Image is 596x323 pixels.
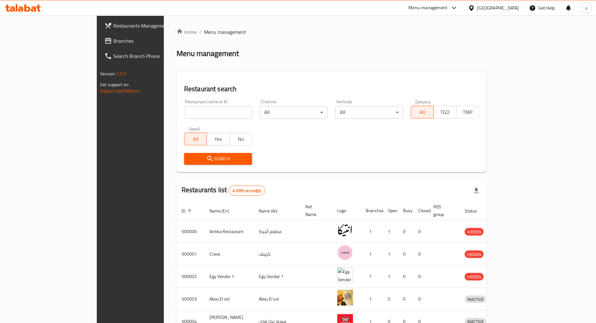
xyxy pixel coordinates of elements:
td: 1 [361,288,383,310]
div: All [260,106,328,119]
span: Menu management [204,28,246,36]
td: 1 [361,243,383,265]
th: Open [383,201,398,220]
li: / [199,28,202,36]
h2: Restaurants list [182,185,265,196]
td: 1 [383,220,398,243]
label: Delivery [415,99,431,104]
td: 0 [413,288,428,310]
th: Branches [361,201,383,220]
span: POS group [433,203,452,218]
td: Egy Vendor 1 [204,265,254,288]
td: مطعم أنتيكا [254,220,300,243]
span: All [187,135,204,144]
span: HIDDEN [465,228,484,236]
nav: breadcrumb [177,28,487,36]
button: All [184,133,207,145]
span: TGO [436,108,454,117]
td: Crave [204,243,254,265]
span: a [585,4,587,11]
img: Antika Restaurant [337,222,353,238]
input: Search for restaurant name or ID.. [184,106,252,119]
span: No [232,135,250,144]
span: Version: [100,70,115,78]
span: All [414,108,431,117]
div: HIDDEN [465,250,484,258]
td: 0 [413,220,428,243]
span: Get support on: [100,80,129,89]
td: Egy Vendor 1 [254,265,300,288]
div: Total records count [229,186,265,196]
img: Abou El sid [337,290,353,306]
h2: Menu management [177,48,239,59]
td: 1 [361,220,383,243]
td: 1 [361,265,383,288]
button: Yes [207,133,229,145]
span: Name (En) [209,207,237,215]
button: No [229,133,252,145]
a: Search Branch Phone [99,48,196,64]
span: 41095 record(s) [229,188,265,194]
span: Search [189,155,247,163]
span: Branches [113,37,191,45]
a: Branches [99,33,196,48]
button: Search [184,153,252,165]
td: 0 [413,265,428,288]
span: Name (Ar) [259,207,286,215]
a: Support.OpsPlatform [100,87,140,95]
div: All [335,106,403,119]
button: TMP [456,106,479,118]
td: 0 [398,288,413,310]
span: Status [465,207,485,215]
label: Upsell [189,126,200,131]
span: INACTIVE [465,296,486,303]
td: 0 [413,243,428,265]
a: Restaurants Management [99,18,196,33]
td: 0 [398,220,413,243]
img: Crave [337,245,353,261]
td: Abou El sid [254,288,300,310]
span: Search Branch Phone [113,52,191,60]
span: HIDDEN [465,273,484,281]
span: 1.0.0 [116,70,126,78]
td: Antika Restaurant [204,220,254,243]
div: Export file [469,183,484,198]
div: [GEOGRAPHIC_DATA] [477,4,519,11]
td: 1 [383,243,398,265]
td: كرييف [254,243,300,265]
span: Restaurants Management [113,22,191,29]
button: All [411,106,434,118]
img: Egy Vendor 1 [337,267,353,283]
span: ID [182,207,194,215]
td: 0 [398,243,413,265]
button: TGO [433,106,456,118]
div: Menu-management [409,4,448,12]
span: Ref. Name [305,203,325,218]
td: Abou El sid [204,288,254,310]
td: 1 [383,265,398,288]
span: Yes [209,135,227,144]
th: Closed [413,201,428,220]
th: Busy [398,201,413,220]
td: 0 [398,265,413,288]
h2: Restaurant search [184,84,479,94]
span: TMP [459,108,476,117]
span: HIDDEN [465,251,484,258]
td: 0 [383,288,398,310]
th: Logo [332,201,361,220]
